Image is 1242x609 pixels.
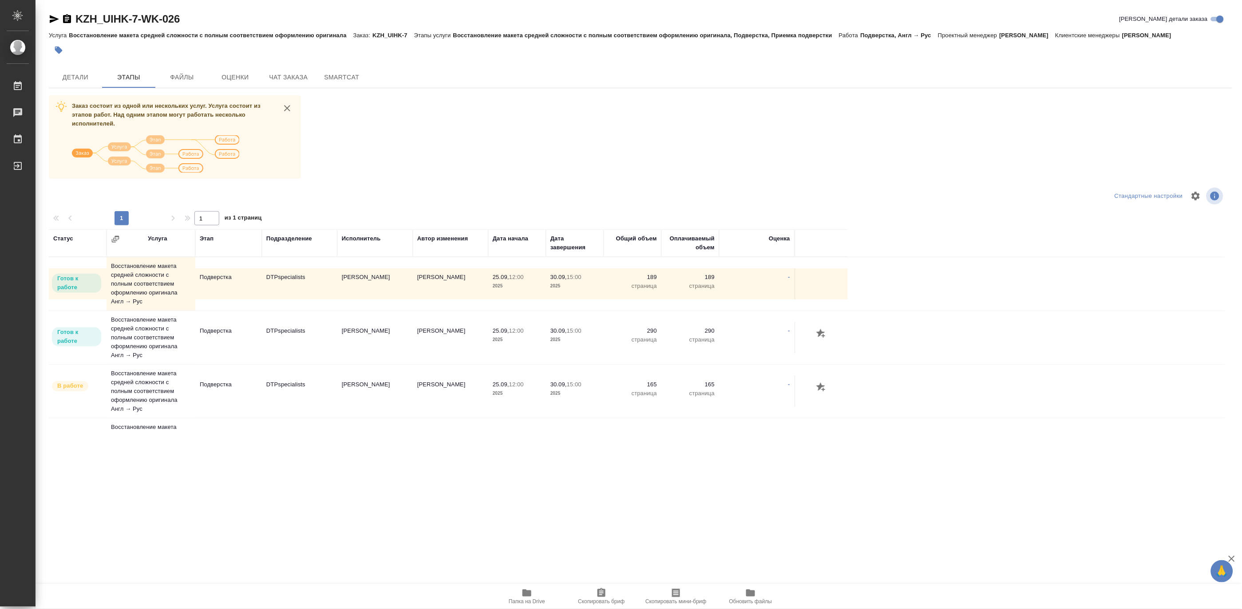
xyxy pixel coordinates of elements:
[281,102,294,115] button: close
[53,234,73,243] div: Статус
[417,234,468,243] div: Автор изменения
[616,234,657,243] div: Общий объем
[493,274,509,280] p: 25.09,
[107,311,195,364] td: Восстановление макета средней сложности с полным соответствием оформлению оригинала Англ → Рус
[320,72,363,83] span: SmartCat
[413,322,488,353] td: [PERSON_NAME]
[148,234,167,243] div: Услуга
[72,102,261,127] span: Заказ состоит из одной или нескольких услуг. Услуга состоит из этапов работ. Над одним этапом мог...
[413,376,488,407] td: [PERSON_NAME]
[666,273,715,282] p: 189
[550,282,599,291] p: 2025
[666,282,715,291] p: страница
[200,380,257,389] p: Подверстка
[493,327,509,334] p: 25.09,
[608,335,657,344] p: страница
[337,376,413,407] td: [PERSON_NAME]
[200,234,214,243] div: Этап
[509,381,524,388] p: 12:00
[550,327,567,334] p: 30.09,
[372,32,414,39] p: KZH_UIHK-7
[107,418,195,471] td: Восстановление макета средней сложности с полным соответствием оформлению оригинала Англ → Рус
[107,365,195,418] td: Восстановление макета средней сложности с полным соответствием оформлению оригинала Англ → Рус
[266,234,312,243] div: Подразделение
[608,282,657,291] p: страница
[567,327,581,334] p: 15:00
[509,274,524,280] p: 12:00
[938,32,999,39] p: Проектный менеджер
[353,32,372,39] p: Заказ:
[1185,185,1206,207] span: Настроить таблицу
[493,282,542,291] p: 2025
[788,381,790,388] a: -
[608,273,657,282] p: 189
[814,326,829,342] button: Добавить оценку
[493,234,528,243] div: Дата начала
[262,268,337,299] td: DTPspecialists
[413,268,488,299] td: [PERSON_NAME]
[1206,188,1225,204] span: Посмотреть информацию
[337,322,413,353] td: [PERSON_NAME]
[550,274,567,280] p: 30.09,
[49,32,69,39] p: Услуга
[453,32,839,39] p: Восстановление макета средней сложности с полным соответствием оформлению оригинала, Подверстка, ...
[1112,189,1185,203] div: split button
[200,273,257,282] p: Подверстка
[567,274,581,280] p: 15:00
[262,322,337,353] td: DTPspecialists
[550,389,599,398] p: 2025
[337,268,413,299] td: [PERSON_NAME]
[666,234,715,252] div: Оплачиваемый объем
[75,13,180,25] a: KZH_UIHK-7-WK-026
[1119,15,1208,24] span: [PERSON_NAME] детали заказа
[1211,560,1233,582] button: 🙏
[608,389,657,398] p: страница
[225,212,262,225] span: из 1 страниц
[49,40,68,60] button: Добавить тэг
[414,32,453,39] p: Этапы услуги
[57,274,96,292] p: Готов к работе
[493,335,542,344] p: 2025
[111,235,120,244] button: Сгруппировать
[54,72,97,83] span: Детали
[666,380,715,389] p: 165
[107,72,150,83] span: Этапы
[49,14,59,24] button: Скопировать ссылку для ЯМессенджера
[1055,32,1122,39] p: Клиентские менеджеры
[1214,562,1230,581] span: 🙏
[57,381,83,390] p: В работе
[666,326,715,335] p: 290
[493,381,509,388] p: 25.09,
[567,381,581,388] p: 15:00
[608,326,657,335] p: 290
[814,380,829,395] button: Добавить оценку
[107,257,195,310] td: Восстановление макета средней сложности с полным соответствием оформлению оригинала Англ → Рус
[550,234,599,252] div: Дата завершения
[1122,32,1178,39] p: [PERSON_NAME]
[666,389,715,398] p: страница
[1000,32,1056,39] p: [PERSON_NAME]
[493,389,542,398] p: 2025
[839,32,861,39] p: Работа
[788,274,790,280] a: -
[769,234,790,243] div: Оценка
[214,72,257,83] span: Оценки
[788,327,790,334] a: -
[342,234,381,243] div: Исполнитель
[550,381,567,388] p: 30.09,
[62,14,72,24] button: Скопировать ссылку
[550,335,599,344] p: 2025
[509,327,524,334] p: 12:00
[69,32,353,39] p: Восстановление макета средней сложности с полным соответствием оформлению оригинала
[262,376,337,407] td: DTPspecialists
[200,326,257,335] p: Подверстка
[608,380,657,389] p: 165
[666,335,715,344] p: страница
[57,328,96,346] p: Готов к работе
[161,72,203,83] span: Файлы
[861,32,938,39] p: Подверстка, Англ → Рус
[267,72,310,83] span: Чат заказа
